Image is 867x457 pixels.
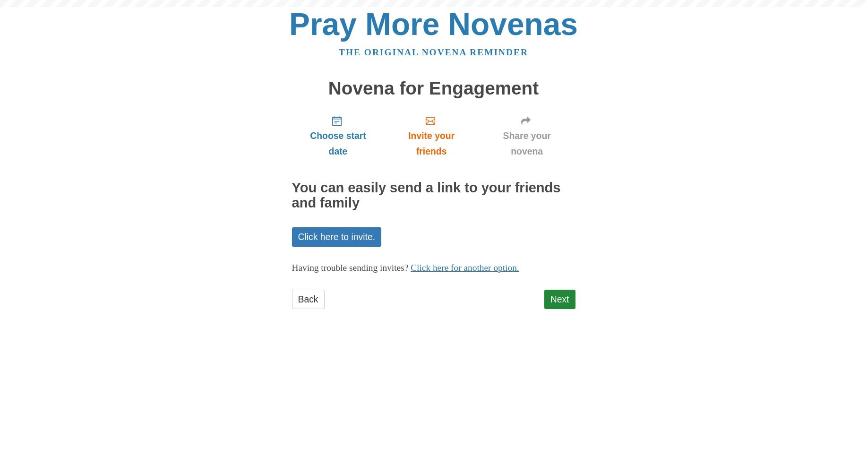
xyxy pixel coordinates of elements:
span: Invite your friends [394,128,469,159]
span: Choose start date [301,128,375,159]
a: Choose start date [292,108,385,164]
span: Share your novena [488,128,566,159]
a: Invite your friends [384,108,478,164]
a: Click here to invite. [292,227,382,247]
a: Click here for another option. [411,263,519,273]
span: Having trouble sending invites? [292,263,409,273]
a: The original novena reminder [339,47,528,57]
a: Next [544,290,575,309]
a: Share your novena [479,108,575,164]
a: Back [292,290,325,309]
h1: Novena for Engagement [292,78,575,99]
h2: You can easily send a link to your friends and family [292,181,575,211]
a: Pray More Novenas [289,7,578,42]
